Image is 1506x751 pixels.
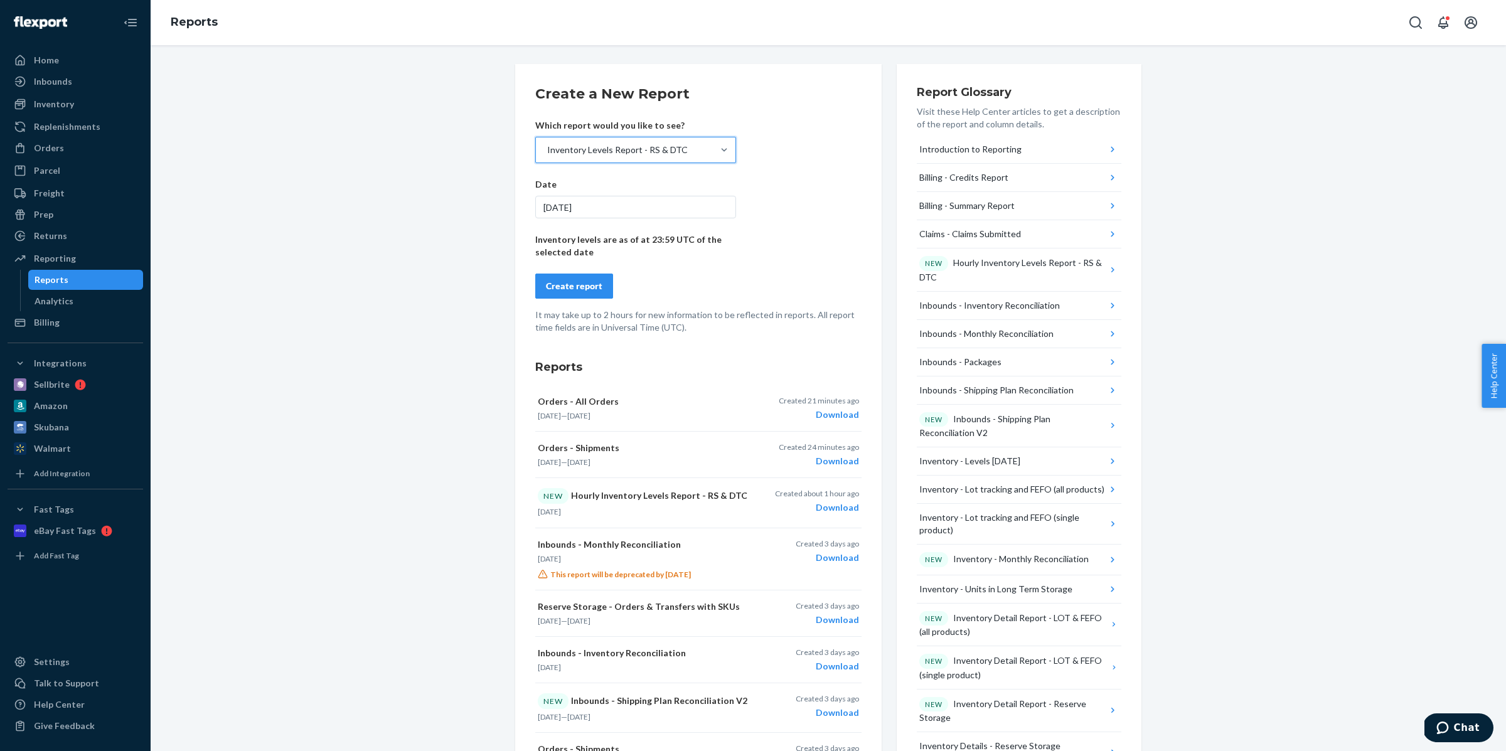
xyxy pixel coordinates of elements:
[35,274,68,286] div: Reports
[917,690,1121,733] button: NEWInventory Detail Report - Reserve Storage
[34,677,99,690] div: Talk to Support
[8,248,143,269] a: Reporting
[917,405,1121,448] button: NEWInbounds - Shipping Plan Reconciliation V2
[919,328,1054,340] div: Inbounds - Monthly Reconciliation
[34,252,76,265] div: Reporting
[796,660,859,673] div: Download
[925,614,943,624] p: NEW
[34,164,60,177] div: Parcel
[34,525,96,537] div: eBay Fast Tags
[538,457,750,467] p: —
[917,504,1121,545] button: Inventory - Lot tracking and FEFO (single product)
[538,410,750,421] p: —
[538,569,750,580] p: This report will be deprecated by [DATE]
[917,105,1121,130] p: Visit these Help Center articles to get a description of the report and column details.
[919,483,1104,496] div: Inventory - Lot tracking and FEFO (all products)
[917,292,1121,320] button: Inbounds - Inventory Reconciliation
[8,353,143,373] button: Integrations
[567,411,590,420] time: [DATE]
[919,511,1106,536] div: Inventory - Lot tracking and FEFO (single product)
[919,200,1015,212] div: Billing - Summary Report
[535,119,736,132] p: Which report would you like to see?
[8,94,143,114] a: Inventory
[919,299,1060,312] div: Inbounds - Inventory Reconciliation
[919,384,1074,397] div: Inbounds - Shipping Plan Reconciliation
[567,712,590,722] time: [DATE]
[535,274,613,299] button: Create report
[925,415,943,425] p: NEW
[538,457,561,467] time: [DATE]
[917,320,1121,348] button: Inbounds - Monthly Reconciliation
[34,98,74,110] div: Inventory
[538,507,561,516] time: [DATE]
[535,233,736,258] p: Inventory levels are as of at 23:59 UTC of the selected date
[796,706,859,719] div: Download
[34,230,67,242] div: Returns
[917,248,1121,292] button: NEWHourly Inventory Levels Report - RS & DTC
[796,600,859,611] p: Created 3 days ago
[917,192,1121,220] button: Billing - Summary Report
[919,356,1001,368] div: Inbounds - Packages
[535,178,736,191] p: Date
[538,554,561,563] time: [DATE]
[1431,10,1456,35] button: Open notifications
[8,183,143,203] a: Freight
[8,117,143,137] a: Replenishments
[34,468,90,479] div: Add Integration
[796,551,859,564] div: Download
[919,228,1021,240] div: Claims - Claims Submitted
[917,220,1121,248] button: Claims - Claims Submitted
[925,656,943,666] p: NEW
[538,488,750,504] p: Hourly Inventory Levels Report - RS & DTC
[917,447,1121,476] button: Inventory - Levels [DATE]
[796,693,859,704] p: Created 3 days ago
[919,611,1109,639] div: Inventory Detail Report - LOT & FEFO (all products)
[34,442,71,455] div: Walmart
[1482,344,1506,408] button: Help Center
[535,309,862,334] p: It may take up to 2 hours for new information to be reflected in reports. All report time fields ...
[917,136,1121,164] button: Introduction to Reporting
[917,575,1121,604] button: Inventory - Units in Long Term Storage
[1458,10,1483,35] button: Open account menu
[535,196,736,218] div: [DATE]
[535,637,862,683] button: Inbounds - Inventory Reconciliation[DATE]Created 3 days agoDownload
[919,654,1109,681] div: Inventory Detail Report - LOT & FEFO (single product)
[28,291,144,311] a: Analytics
[779,442,859,452] p: Created 24 minutes ago
[925,700,943,710] p: NEW
[546,280,602,292] div: Create report
[775,501,859,514] div: Download
[538,395,750,408] p: Orders - All Orders
[1424,713,1493,745] iframe: Opens a widget where you can chat to one of our agents
[28,270,144,290] a: Reports
[538,600,750,613] p: Reserve Storage - Orders & Transfers with SKUs
[8,375,143,395] a: Sellbrite
[8,417,143,437] a: Skubana
[14,16,67,29] img: Flexport logo
[34,187,65,200] div: Freight
[535,359,862,375] h3: Reports
[917,84,1121,100] h3: Report Glossary
[34,550,79,561] div: Add Fast Tag
[535,478,862,528] button: NEWHourly Inventory Levels Report - RS & DTC[DATE]Created about 1 hour agoDownload
[34,316,60,329] div: Billing
[796,647,859,658] p: Created 3 days ago
[8,396,143,416] a: Amazon
[8,312,143,333] a: Billing
[538,488,569,504] div: NEW
[8,161,143,181] a: Parcel
[8,673,143,693] button: Talk to Support
[775,488,859,499] p: Created about 1 hour ago
[34,698,85,711] div: Help Center
[796,538,859,549] p: Created 3 days ago
[547,144,688,156] div: Inventory Levels Report - RS & DTC
[917,348,1121,376] button: Inbounds - Packages
[535,84,862,104] h2: Create a New Report
[538,663,561,672] time: [DATE]
[8,138,143,158] a: Orders
[919,583,1072,595] div: Inventory - Units in Long Term Storage
[535,432,862,478] button: Orders - Shipments[DATE]—[DATE]Created 24 minutes agoDownload
[118,10,143,35] button: Close Navigation
[1403,10,1428,35] button: Open Search Box
[8,521,143,541] a: eBay Fast Tags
